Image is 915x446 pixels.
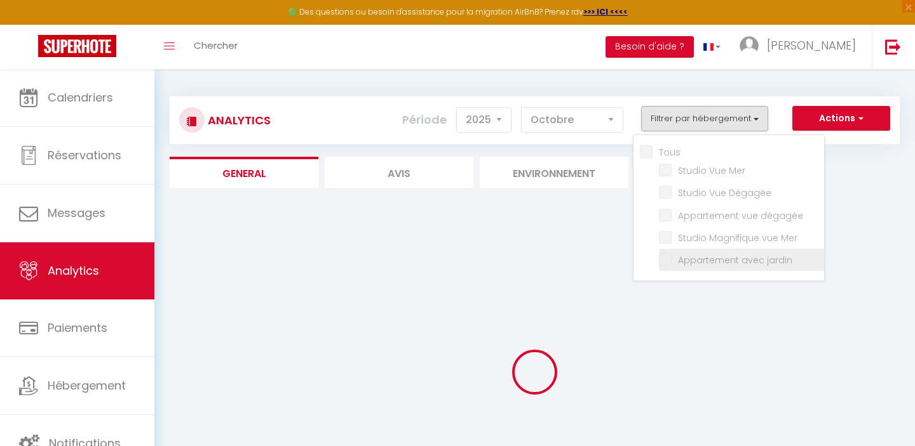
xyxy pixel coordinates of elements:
span: Appartement vue dégagée [678,209,803,222]
img: logout [885,39,901,55]
img: Super Booking [38,35,116,57]
button: Filtrer par hébergement [641,106,768,131]
span: Calendriers [48,89,113,105]
button: Actions [792,106,890,131]
span: Messages [48,205,105,221]
span: Chercher [194,39,238,52]
img: ... [740,36,759,55]
span: Analytics [48,263,99,279]
a: Chercher [184,25,247,69]
h3: Analytics [205,106,271,134]
span: Appartement avec jardin [678,254,792,266]
button: Besoin d'aide ? [606,36,694,58]
li: Avis [325,157,473,188]
a: ... [PERSON_NAME] [730,25,872,69]
span: [PERSON_NAME] [767,37,856,53]
li: Environnement [480,157,628,188]
a: >>> ICI <<<< [583,6,628,17]
span: Réservations [48,147,121,163]
span: Studio Magnifique vue Mer [678,232,797,244]
li: General [170,157,318,188]
label: Période [402,106,447,134]
span: Paiements [48,320,107,336]
span: Hébergement [48,377,126,393]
